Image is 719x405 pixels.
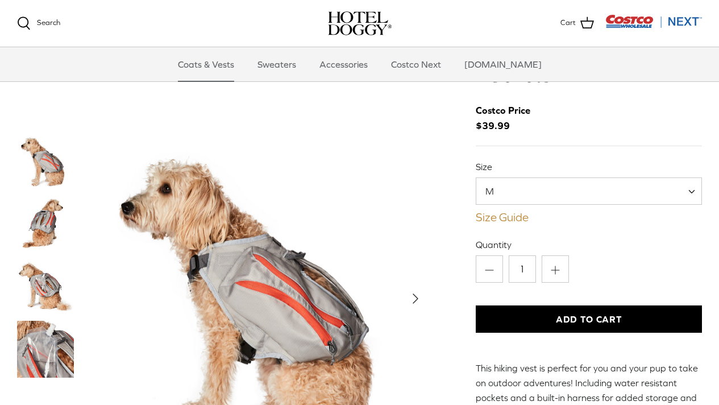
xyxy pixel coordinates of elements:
[17,196,74,253] a: Thumbnail Link
[476,160,702,173] label: Size
[17,258,74,315] a: Thumbnail Link
[476,305,702,333] button: Add to Cart
[403,287,428,312] button: Next
[476,26,702,90] h1: Hiking Vest with Pockets
[476,177,702,205] span: M
[605,22,702,30] a: Visit Costco Next
[309,47,378,81] a: Accessories
[476,103,530,118] div: Costco Price
[476,210,702,224] a: Size Guide
[381,47,451,81] a: Costco Next
[476,185,517,197] span: M
[17,16,60,30] a: Search
[17,133,74,190] a: Thumbnail Link
[605,14,702,28] img: Costco Next
[476,103,542,134] span: $39.99
[560,17,576,29] span: Cart
[328,11,392,35] a: hoteldoggy.com hoteldoggycom
[168,47,244,81] a: Coats & Vests
[454,47,552,81] a: [DOMAIN_NAME]
[560,16,594,31] a: Cart
[328,11,392,35] img: hoteldoggycom
[247,47,306,81] a: Sweaters
[17,321,74,378] a: Thumbnail Link
[37,18,60,27] span: Search
[476,238,702,251] label: Quantity
[509,255,536,283] input: Quantity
